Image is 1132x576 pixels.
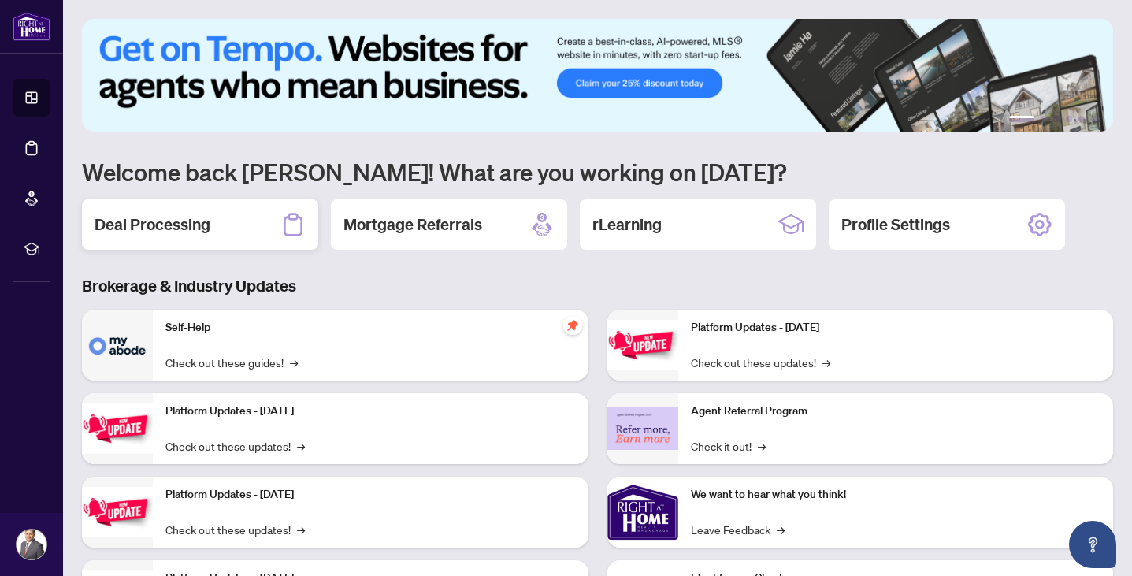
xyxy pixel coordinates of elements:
img: Slide 0 [82,19,1113,132]
p: Platform Updates - [DATE] [691,319,1101,336]
h2: Deal Processing [95,214,210,236]
h1: Welcome back [PERSON_NAME]! What are you working on [DATE]? [82,157,1113,187]
a: Check out these guides!→ [165,354,298,371]
a: Check out these updates!→ [165,437,305,455]
p: Platform Updates - [DATE] [165,486,576,504]
a: Check out these updates!→ [165,521,305,538]
button: 2 [1041,116,1047,122]
h3: Brokerage & Industry Updates [82,275,1113,297]
img: Platform Updates - July 21, 2025 [82,487,153,537]
button: Open asap [1069,521,1116,568]
a: Check out these updates!→ [691,354,830,371]
span: → [822,354,830,371]
span: → [290,354,298,371]
span: → [297,437,305,455]
p: Agent Referral Program [691,403,1101,420]
span: pushpin [563,316,582,335]
img: Profile Icon [17,530,46,559]
button: 6 [1091,116,1097,122]
span: → [758,437,766,455]
button: 5 [1078,116,1085,122]
img: Self-Help [82,310,153,381]
img: We want to hear what you think! [607,477,678,548]
button: 4 [1066,116,1072,122]
img: logo [13,12,50,41]
img: Agent Referral Program [607,407,678,450]
button: 1 [1009,116,1034,122]
h2: rLearning [592,214,662,236]
img: Platform Updates - June 23, 2025 [607,320,678,370]
p: Platform Updates - [DATE] [165,403,576,420]
p: We want to hear what you think! [691,486,1101,504]
button: 3 [1053,116,1060,122]
p: Self-Help [165,319,576,336]
img: Platform Updates - September 16, 2025 [82,403,153,453]
a: Leave Feedback→ [691,521,785,538]
a: Check it out!→ [691,437,766,455]
span: → [297,521,305,538]
h2: Mortgage Referrals [343,214,482,236]
span: → [777,521,785,538]
h2: Profile Settings [841,214,950,236]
